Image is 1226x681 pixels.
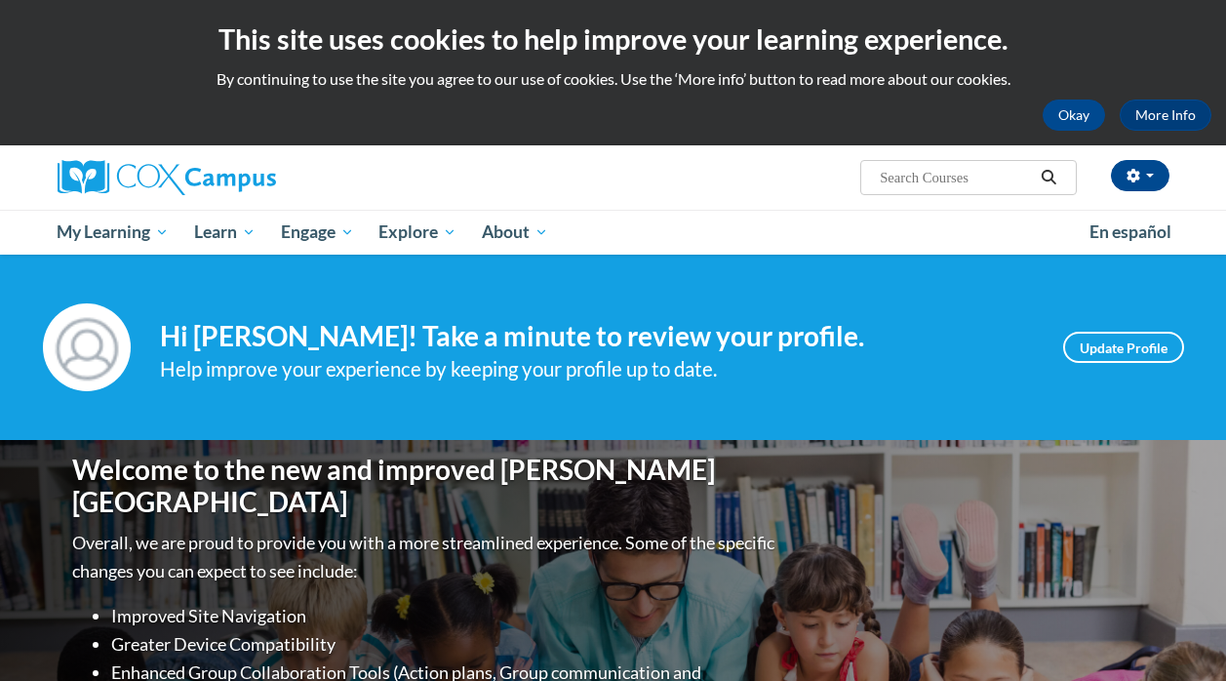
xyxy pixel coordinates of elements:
[160,353,1034,385] div: Help improve your experience by keeping your profile up to date.
[1120,100,1211,131] a: More Info
[878,166,1034,189] input: Search Courses
[111,630,779,659] li: Greater Device Compatibility
[72,529,779,585] p: Overall, we are proud to provide you with a more streamlined experience. Some of the specific cha...
[1148,603,1210,665] iframe: Button to launch messaging window
[160,320,1034,353] h4: Hi [PERSON_NAME]! Take a minute to review your profile.
[15,68,1211,90] p: By continuing to use the site you agree to our use of cookies. Use the ‘More info’ button to read...
[72,454,779,519] h1: Welcome to the new and improved [PERSON_NAME][GEOGRAPHIC_DATA]
[43,210,1184,255] div: Main menu
[1063,332,1184,363] a: Update Profile
[366,210,469,255] a: Explore
[15,20,1211,59] h2: This site uses cookies to help improve your learning experience.
[58,160,276,195] img: Cox Campus
[482,220,548,244] span: About
[268,210,367,255] a: Engage
[1034,166,1063,189] button: Search
[281,220,354,244] span: Engage
[45,210,182,255] a: My Learning
[111,602,779,630] li: Improved Site Navigation
[1111,160,1169,191] button: Account Settings
[181,210,268,255] a: Learn
[1077,212,1184,253] a: En español
[58,160,409,195] a: Cox Campus
[194,220,256,244] span: Learn
[43,303,131,391] img: Profile Image
[1043,100,1105,131] button: Okay
[378,220,456,244] span: Explore
[469,210,561,255] a: About
[57,220,169,244] span: My Learning
[1089,221,1171,242] span: En español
